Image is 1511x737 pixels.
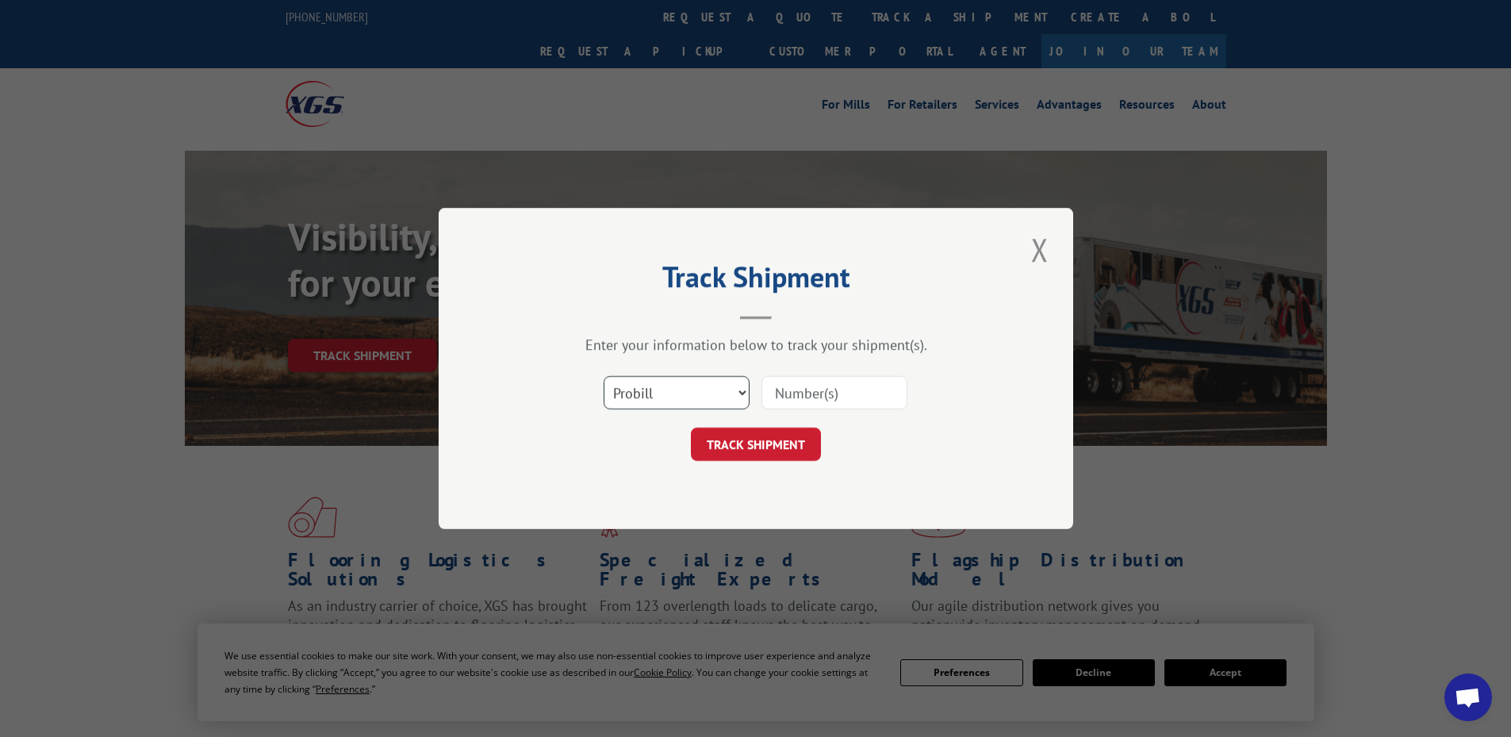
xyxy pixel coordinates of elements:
[761,376,907,409] input: Number(s)
[518,266,994,296] h2: Track Shipment
[518,336,994,354] div: Enter your information below to track your shipment(s).
[1444,674,1492,721] a: Open chat
[1026,228,1053,271] button: Close modal
[691,428,821,461] button: TRACK SHIPMENT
